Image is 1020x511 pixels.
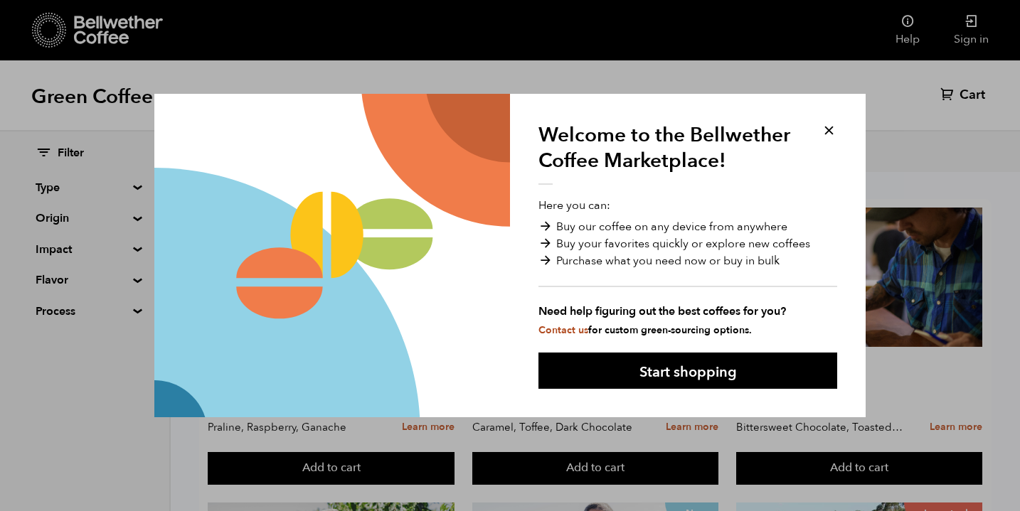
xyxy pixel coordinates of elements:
li: Buy our coffee on any device from anywhere [538,218,837,235]
li: Purchase what you need now or buy in bulk [538,252,837,269]
strong: Need help figuring out the best coffees for you? [538,303,837,320]
small: for custom green-sourcing options. [538,323,752,337]
li: Buy your favorites quickly or explore new coffees [538,235,837,252]
p: Here you can: [538,197,837,338]
a: Contact us [538,323,588,337]
button: Start shopping [538,353,837,389]
h1: Welcome to the Bellwether Coffee Marketplace! [538,122,802,185]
